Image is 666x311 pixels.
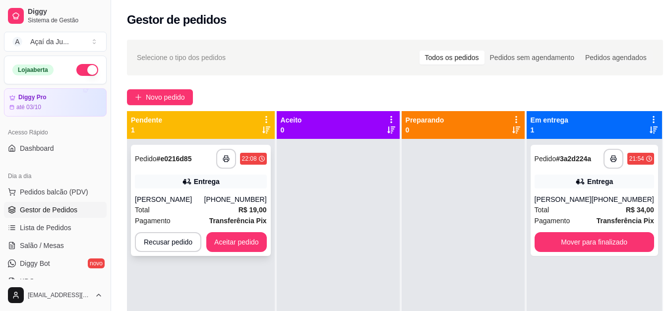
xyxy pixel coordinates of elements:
[535,232,654,252] button: Mover para finalizado
[18,94,47,101] article: Diggy Pro
[535,215,570,226] span: Pagamento
[535,204,549,215] span: Total
[20,276,34,286] span: KDS
[4,255,107,271] a: Diggy Botnovo
[28,16,103,24] span: Sistema de Gestão
[20,241,64,250] span: Salão / Mesas
[4,283,107,307] button: [EMAIL_ADDRESS][DOMAIN_NAME]
[239,206,267,214] strong: R$ 19,00
[4,124,107,140] div: Acesso Rápido
[28,291,91,299] span: [EMAIL_ADDRESS][DOMAIN_NAME]
[4,168,107,184] div: Dia a dia
[127,89,193,105] button: Novo pedido
[194,177,220,187] div: Entrega
[4,202,107,218] a: Gestor de Pedidos
[131,125,162,135] p: 1
[16,103,41,111] article: até 03/10
[484,51,580,64] div: Pedidos sem agendamento
[4,32,107,52] button: Select a team
[20,187,88,197] span: Pedidos balcão (PDV)
[4,220,107,236] a: Lista de Pedidos
[4,273,107,289] a: KDS
[127,12,227,28] h2: Gestor de pedidos
[4,238,107,253] a: Salão / Mesas
[135,94,142,101] span: plus
[135,232,201,252] button: Recusar pedido
[20,258,50,268] span: Diggy Bot
[135,194,204,204] div: [PERSON_NAME]
[135,215,171,226] span: Pagamento
[587,177,613,187] div: Entrega
[4,4,107,28] a: DiggySistema de Gestão
[535,155,556,163] span: Pedido
[281,125,302,135] p: 0
[20,143,54,153] span: Dashboard
[4,184,107,200] button: Pedidos balcão (PDV)
[12,37,22,47] span: A
[4,140,107,156] a: Dashboard
[597,217,654,225] strong: Transferência Pix
[281,115,302,125] p: Aceito
[30,37,69,47] div: Açaí da Ju ...
[135,155,157,163] span: Pedido
[157,155,192,163] strong: # e0216d85
[531,125,568,135] p: 1
[135,204,150,215] span: Total
[12,64,54,75] div: Loja aberta
[146,92,185,103] span: Novo pedido
[28,7,103,16] span: Diggy
[206,232,267,252] button: Aceitar pedido
[626,206,654,214] strong: R$ 34,00
[531,115,568,125] p: Em entrega
[4,88,107,117] a: Diggy Proaté 03/10
[406,115,444,125] p: Preparando
[406,125,444,135] p: 0
[420,51,484,64] div: Todos os pedidos
[20,205,77,215] span: Gestor de Pedidos
[76,64,98,76] button: Alterar Status
[137,52,226,63] span: Selecione o tipo dos pedidos
[131,115,162,125] p: Pendente
[242,155,257,163] div: 22:08
[204,194,267,204] div: [PHONE_NUMBER]
[629,155,644,163] div: 21:54
[209,217,267,225] strong: Transferência Pix
[592,194,654,204] div: [PHONE_NUMBER]
[20,223,71,233] span: Lista de Pedidos
[580,51,652,64] div: Pedidos agendados
[535,194,592,204] div: [PERSON_NAME]
[556,155,591,163] strong: # 3a2d224a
